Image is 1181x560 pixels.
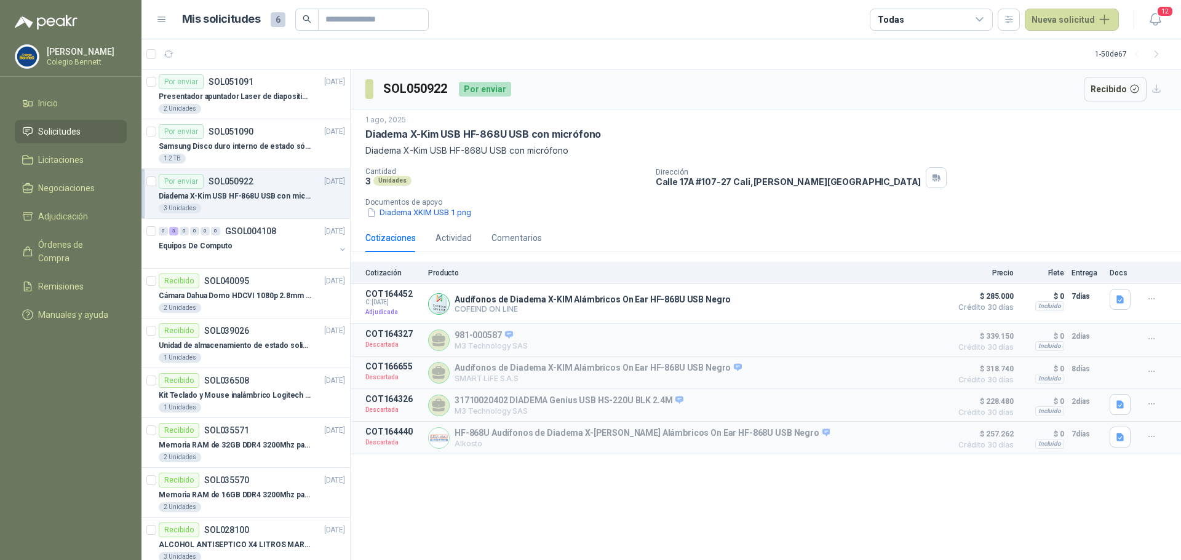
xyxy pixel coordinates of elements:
[38,181,95,195] span: Negociaciones
[656,168,921,176] p: Dirección
[383,79,449,98] h3: SOL050922
[15,15,78,30] img: Logo peakr
[365,207,472,219] button: Diadema XKIM USB 1.png
[428,269,945,277] p: Producto
[878,13,904,26] div: Todas
[324,126,345,138] p: [DATE]
[15,92,127,115] a: Inicio
[159,104,201,114] div: 2 Unidades
[159,440,312,451] p: Memoria RAM de 32GB DDR4 3200Mhz para portátil marca KINGSTON FURY
[455,294,731,304] p: Audífonos de Diadema X-KIM Alámbricos On Ear HF-868U USB Negro
[209,177,253,186] p: SOL050922
[1084,77,1147,101] button: Recibido
[952,441,1014,449] span: Crédito 30 días
[324,475,345,486] p: [DATE]
[209,77,253,86] p: SOL051091
[1072,394,1102,409] p: 2 días
[952,361,1014,376] span: $ 318.740
[141,418,350,468] a: RecibidoSOL035571[DATE] Memoria RAM de 32GB DDR4 3200Mhz para portátil marca KINGSTON FURY2 Unidades
[1025,9,1119,31] button: Nueva solicitud
[159,473,199,487] div: Recibido
[1035,439,1064,449] div: Incluido
[1035,301,1064,311] div: Incluido
[141,318,350,368] a: RecibidoSOL039026[DATE] Unidad de almacenamiento de estado solido Marca SK hynix [DATE] NVMe 256G...
[365,299,421,306] span: C: [DATE]
[204,476,249,484] p: SOL035570
[365,167,646,176] p: Cantidad
[141,119,350,169] a: Por enviarSOL051090[DATE] Samsung Disco duro interno de estado sólido 990 PRO SSD NVMe M.2 PCIe G...
[15,176,127,200] a: Negociaciones
[365,231,416,245] div: Cotizaciones
[47,47,124,56] p: [PERSON_NAME]
[271,12,285,27] span: 6
[952,304,1014,311] span: Crédito 30 días
[15,205,127,228] a: Adjudicación
[38,280,84,293] span: Remisiones
[952,427,1014,441] span: $ 257.262
[1110,269,1134,277] p: Docs
[952,409,1014,416] span: Crédito 30 días
[211,227,220,235] div: 0
[159,523,199,537] div: Recibido
[324,325,345,337] p: [DATE]
[1035,406,1064,416] div: Incluido
[455,428,830,439] p: HF-868U Audífonos de Diadema X-[PERSON_NAME] Alámbricos On Ear HF-868U USB Negro
[1035,341,1064,351] div: Incluido
[324,425,345,436] p: [DATE]
[159,340,312,352] p: Unidad de almacenamiento de estado solido Marca SK hynix [DATE] NVMe 256GB HFM256GDJTNG-8310A M.2...
[159,290,312,302] p: Cámara Dahua Domo HDCVI 1080p 2.8mm IP67 Led IR 30m mts nocturnos
[225,227,276,235] p: GSOL004108
[324,176,345,187] p: [DATE]
[455,406,683,416] p: M3 Technology SAS
[159,403,201,412] div: 1 Unidades
[952,289,1014,304] span: $ 285.000
[159,423,199,438] div: Recibido
[1021,394,1064,409] p: $ 0
[159,203,201,213] div: 3 Unidades
[365,306,421,318] p: Adjudicada
[324,275,345,287] p: [DATE]
[1035,374,1064,384] div: Incluido
[204,326,249,335] p: SOL039026
[365,427,421,436] p: COT164440
[182,10,261,28] h1: Mis solicitudes
[38,125,81,138] span: Solicitudes
[38,210,88,223] span: Adjudicación
[303,15,311,23] span: search
[159,224,348,263] a: 0 3 0 0 0 0 GSOL004108[DATE] Equipos De Computo
[38,153,84,167] span: Licitaciones
[1021,427,1064,441] p: $ 0
[159,191,312,202] p: Diadema X-Kim USB HF-868U USB con micrófono
[365,371,421,384] p: Descartada
[159,240,233,252] p: Equipos De Computo
[324,375,345,387] p: [DATE]
[656,176,921,187] p: Calle 17A #107-27 Cali , [PERSON_NAME][GEOGRAPHIC_DATA]
[141,169,350,219] a: Por enviarSOL050922[DATE] Diadema X-Kim USB HF-868U USB con micrófono3 Unidades
[159,489,312,501] p: Memoria RAM de 16GB DDR4 3200Mhz para portátil marca KINGSTON FURY
[201,227,210,235] div: 0
[1021,289,1064,304] p: $ 0
[365,176,371,186] p: 3
[455,363,742,374] p: Audífonos de Diadema X-KIM Alámbricos On Ear HF-868U USB Negro
[15,303,127,326] a: Manuales y ayuda
[1072,289,1102,304] p: 7 días
[455,395,683,406] p: 31710020402 DIADEMA Genius USB HS-220U BLK 2.4M
[204,277,249,285] p: SOL040095
[159,227,168,235] div: 0
[1144,9,1166,31] button: 12
[455,341,528,350] p: M3 Technology SAS
[952,344,1014,351] span: Crédito 30 días
[952,269,1014,277] p: Precio
[159,74,204,89] div: Por enviar
[365,198,1176,207] p: Documentos de apoyo
[365,361,421,371] p: COT166655
[141,69,350,119] a: Por enviarSOL051091[DATE] Presentador apuntador Laser de diapositivas Wireless USB 2.4 ghz Marca ...
[324,226,345,237] p: [DATE]
[159,154,186,164] div: 1 2 TB
[159,323,199,338] div: Recibido
[38,308,108,321] span: Manuales y ayuda
[365,394,421,404] p: COT164326
[373,176,412,186] div: Unidades
[180,227,189,235] div: 0
[159,174,204,189] div: Por enviar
